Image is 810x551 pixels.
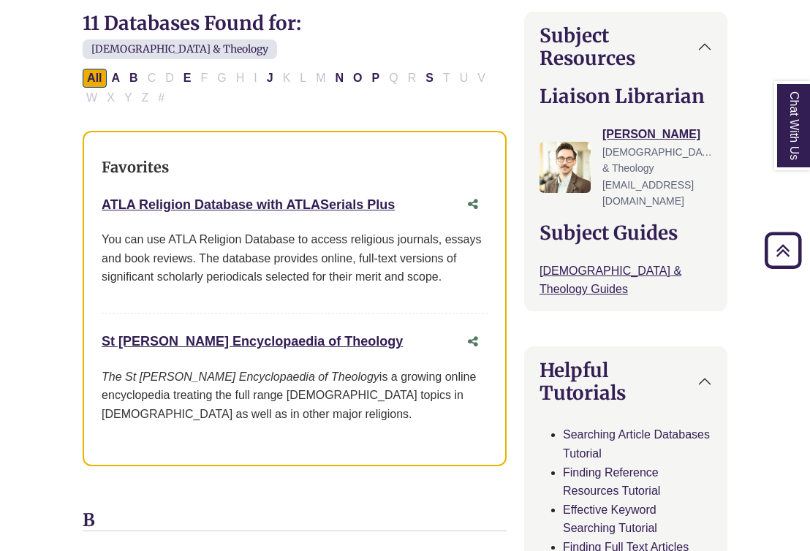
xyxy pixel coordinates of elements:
[563,503,657,535] a: Effective Keyword Searching Tutorial
[83,11,301,35] span: 11 Databases Found for:
[102,370,379,383] i: The St [PERSON_NAME] Encyclopaedia of Theology
[331,69,349,88] button: Filter Results N
[125,69,143,88] button: Filter Results B
[102,368,488,424] div: is a growing online encyclopedia treating the full range [DEMOGRAPHIC_DATA] topics in [DEMOGRAPHI...
[602,179,694,207] span: [EMAIL_ADDRESS][DOMAIN_NAME]
[349,69,366,88] button: Filter Results O
[102,159,488,176] h3: Favorites
[602,128,700,140] a: [PERSON_NAME]
[458,328,488,356] button: Share this database
[760,240,806,260] a: Back to Top
[540,85,712,107] h2: Liaison Librarian
[421,69,438,88] button: Filter Results S
[262,69,278,88] button: Filter Results J
[179,69,196,88] button: Filter Results E
[83,71,491,103] div: Alpha-list to filter by first letter of database name
[540,221,712,244] h2: Subject Guides
[540,142,591,193] img: Greg Rosauer
[83,39,277,59] span: [DEMOGRAPHIC_DATA] & Theology
[540,265,681,296] a: [DEMOGRAPHIC_DATA] & Theology Guides
[563,428,710,460] a: Searching Article Databases Tutorial
[368,69,385,88] button: Filter Results P
[83,69,106,88] button: All
[107,69,125,88] button: Filter Results A
[83,510,507,532] h3: B
[525,12,727,81] button: Subject Resources
[102,197,395,212] a: ATLA Religion Database with ATLASerials Plus
[102,334,403,349] a: St [PERSON_NAME] Encyclopaedia of Theology
[525,347,727,416] button: Helpful Tutorials
[458,191,488,218] button: Share this database
[102,230,488,286] p: You can use ATLA Religion Database to access religious journals, essays and book reviews. The dat...
[563,466,660,498] a: Finding Reference Resources Tutorial
[602,146,717,174] span: [DEMOGRAPHIC_DATA] & Theology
